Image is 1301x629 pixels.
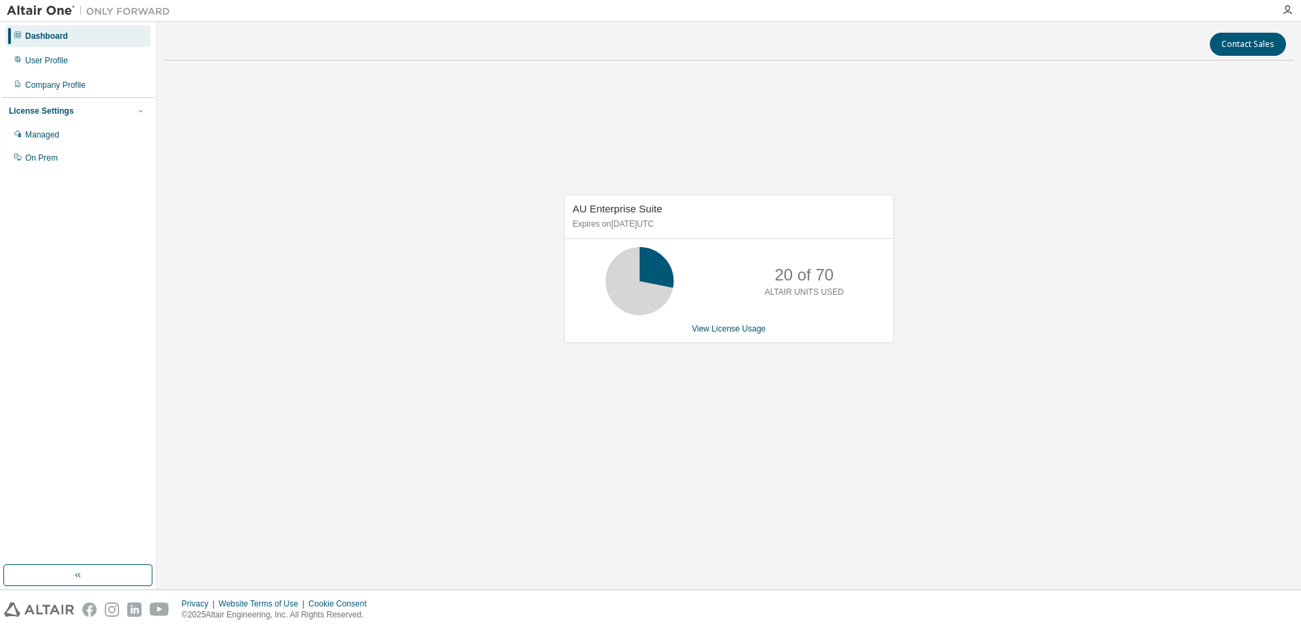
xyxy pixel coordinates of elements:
[9,106,73,116] div: License Settings
[127,602,142,617] img: linkedin.svg
[25,80,86,91] div: Company Profile
[4,602,74,617] img: altair_logo.svg
[1210,33,1286,56] button: Contact Sales
[25,31,68,42] div: Dashboard
[25,129,59,140] div: Managed
[7,4,177,18] img: Altair One
[765,287,844,298] p: ALTAIR UNITS USED
[25,152,58,163] div: On Prem
[105,602,119,617] img: instagram.svg
[573,203,663,214] span: AU Enterprise Suite
[692,324,766,334] a: View License Usage
[150,602,169,617] img: youtube.svg
[573,219,882,230] p: Expires on [DATE] UTC
[218,598,308,609] div: Website Terms of Use
[182,609,375,621] p: © 2025 Altair Engineering, Inc. All Rights Reserved.
[82,602,97,617] img: facebook.svg
[308,598,374,609] div: Cookie Consent
[182,598,218,609] div: Privacy
[25,55,68,66] div: User Profile
[774,263,834,287] p: 20 of 70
